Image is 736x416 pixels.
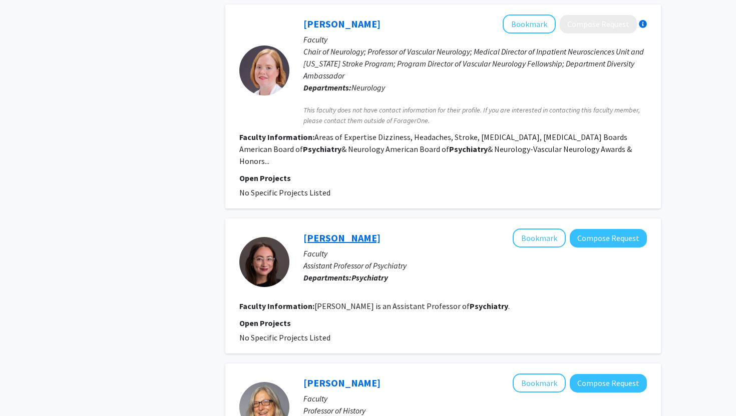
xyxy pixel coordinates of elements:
[303,17,381,30] a: [PERSON_NAME]
[303,82,351,92] b: Departments:
[303,231,381,244] a: [PERSON_NAME]
[303,272,351,282] b: Departments:
[239,187,330,197] span: No Specific Projects Listed
[570,229,647,247] button: Compose Request to Andrea Wycoff
[239,132,632,166] fg-read-more: Areas of Expertise Dizziness, Headaches, Stroke, [MEDICAL_DATA], [MEDICAL_DATA] Boards American B...
[560,15,637,33] button: Compose Request to Brandi French
[303,259,647,271] p: Assistant Professor of Psychiatry
[314,301,510,311] fg-read-more: [PERSON_NAME] is an Assistant Professor of .
[351,82,385,92] span: Neurology
[570,374,647,392] button: Compose Request to Linda Reeder
[239,301,314,311] b: Faculty Information:
[303,144,341,154] b: Psychiatry
[470,301,508,311] b: Psychiatry
[351,272,388,282] b: Psychiatry
[303,247,647,259] p: Faculty
[239,332,330,342] span: No Specific Projects Listed
[239,132,314,142] b: Faculty Information:
[503,14,556,33] button: Add Brandi French to Bookmarks
[239,317,647,329] p: Open Projects
[303,376,381,389] a: [PERSON_NAME]
[449,144,488,154] b: Psychiatry
[8,371,43,408] iframe: Chat
[303,33,647,45] p: Faculty
[639,20,647,28] div: More information
[513,373,566,392] button: Add Linda Reeder to Bookmarks
[513,228,566,247] button: Add Andrea Wycoff to Bookmarks
[303,105,647,126] span: This faculty does not have contact information for their profile. If you are interested in contac...
[303,392,647,404] p: Faculty
[303,45,647,81] p: Chair of Neurology; Professor of Vascular Neurology; Medical Director of Inpatient Neurosciences ...
[239,172,647,184] p: Open Projects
